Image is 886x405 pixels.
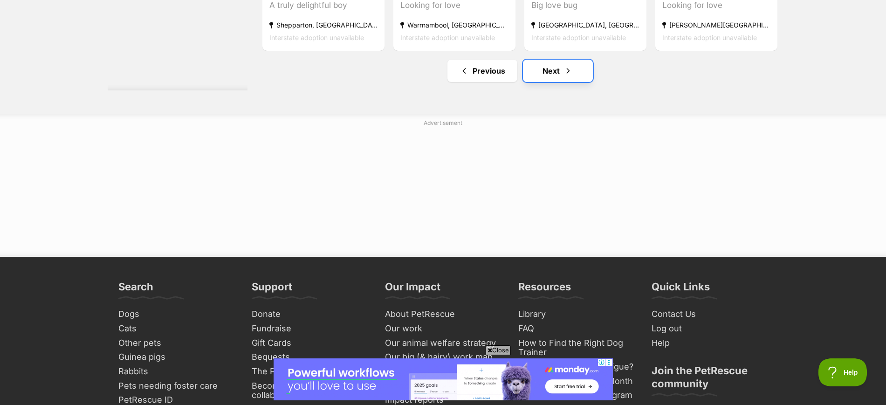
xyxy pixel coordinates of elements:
a: Our big (& hairy) work map [381,350,505,364]
a: FAQ [515,322,639,336]
span: Interstate adoption unavailable [662,33,757,41]
a: How to Find the Right Dog Trainer [515,336,639,360]
a: Bequests [248,350,372,364]
iframe: Advertisement [274,358,613,400]
strong: [PERSON_NAME][GEOGRAPHIC_DATA], [GEOGRAPHIC_DATA] [662,18,770,31]
a: Donate [248,307,372,322]
strong: Warrnambool, [GEOGRAPHIC_DATA] [400,18,508,31]
a: Dogs [115,307,239,322]
span: Interstate adoption unavailable [531,33,626,41]
a: Contact Us [648,307,772,322]
strong: [GEOGRAPHIC_DATA], [GEOGRAPHIC_DATA] [531,18,639,31]
h3: Support [252,280,292,299]
span: Close [486,345,511,355]
iframe: Help Scout Beacon - Open [818,358,867,386]
a: Rabbits [115,364,239,379]
a: Pets needing foster care [115,379,239,393]
h3: Resources [518,280,571,299]
a: Other pets [115,336,239,350]
a: Next page [523,60,593,82]
strong: Shepparton, [GEOGRAPHIC_DATA] [269,18,378,31]
a: Fundraise [248,322,372,336]
a: Previous page [447,60,517,82]
a: Guinea pigs [115,350,239,364]
a: Library [515,307,639,322]
h3: Quick Links [652,280,710,299]
span: Interstate adoption unavailable [400,33,495,41]
a: Our work [381,322,505,336]
a: Cats [115,322,239,336]
h3: Join the PetRescue community [652,364,768,396]
nav: Pagination [261,60,779,82]
span: Interstate adoption unavailable [269,33,364,41]
a: Log out [648,322,772,336]
a: Help [648,336,772,350]
a: Become a food donation collaborator [248,379,372,403]
iframe: Advertisement [217,131,669,247]
a: Our animal welfare strategy [381,336,505,350]
a: About PetRescue [381,307,505,322]
h3: Our Impact [385,280,440,299]
a: Gift Cards [248,336,372,350]
h3: Search [118,280,153,299]
a: The PetRescue Bookshop [248,364,372,379]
